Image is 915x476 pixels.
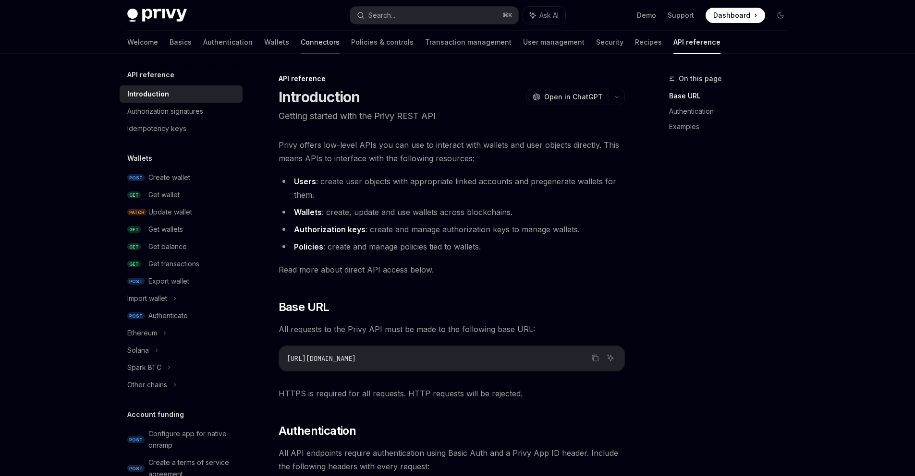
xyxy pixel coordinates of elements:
[294,177,316,186] strong: Users
[127,69,174,81] h5: API reference
[127,209,146,216] span: PATCH
[127,293,167,304] div: Import wallet
[170,31,192,54] a: Basics
[287,354,356,363] span: [URL][DOMAIN_NAME]
[127,174,145,181] span: POST
[301,31,340,54] a: Connectors
[120,238,243,255] a: GETGet balance
[120,307,243,324] a: POSTAuthenticate
[526,89,609,105] button: Open in ChatGPT
[127,278,145,285] span: POST
[120,255,243,273] a: GETGet transactions
[669,119,796,134] a: Examples
[669,88,796,104] a: Base URL
[127,106,203,117] div: Authorization signatures
[148,189,180,201] div: Get wallet
[127,153,152,164] h5: Wallets
[773,8,788,23] button: Toggle dark mode
[368,10,395,21] div: Search...
[127,312,145,320] span: POST
[127,379,167,391] div: Other chains
[502,12,512,19] span: ⌘ K
[279,387,625,400] span: HTTPS is required for all requests. HTTP requests will be rejected.
[279,109,625,123] p: Getting started with the Privy REST API
[713,11,750,20] span: Dashboard
[279,88,360,106] h1: Introduction
[127,436,145,443] span: POST
[279,138,625,165] span: Privy offers low-level APIs you can use to interact with wallets and user objects directly. This ...
[604,352,617,364] button: Ask AI
[120,273,243,290] a: POSTExport wallet
[596,31,623,54] a: Security
[668,11,694,20] a: Support
[120,203,243,221] a: PATCHUpdate wallet
[148,275,189,287] div: Export wallet
[544,92,603,102] span: Open in ChatGPT
[669,104,796,119] a: Authentication
[679,73,722,84] span: On this page
[148,224,183,235] div: Get wallets
[539,11,559,20] span: Ask AI
[294,225,366,234] strong: Authorization keys
[120,425,243,454] a: POSTConfigure app for native onramp
[127,261,141,268] span: GET
[294,242,323,251] strong: Policies
[148,428,237,451] div: Configure app for native onramp
[203,31,253,54] a: Authentication
[120,103,243,120] a: Authorization signatures
[279,322,625,336] span: All requests to the Privy API must be made to the following base URL:
[120,120,243,137] a: Idempotency keys
[637,11,656,20] a: Demo
[279,74,625,83] div: API reference
[279,299,329,315] span: Base URL
[589,352,601,364] button: Copy the contents from the code block
[279,223,625,236] li: : create and manage authorization keys to manage wallets.
[350,7,518,24] button: Search...⌘K
[127,243,141,250] span: GET
[523,7,565,24] button: Ask AI
[127,409,184,420] h5: Account funding
[279,240,625,253] li: : create and manage policies tied to wallets.
[127,31,158,54] a: Welcome
[279,175,625,202] li: : create user objects with appropriate linked accounts and pregenerate wallets for them.
[127,226,141,233] span: GET
[264,31,289,54] a: Wallets
[635,31,662,54] a: Recipes
[148,241,187,252] div: Get balance
[120,169,243,186] a: POSTCreate wallet
[127,88,169,100] div: Introduction
[127,465,145,472] span: POST
[148,172,190,183] div: Create wallet
[148,258,199,270] div: Get transactions
[120,221,243,238] a: GETGet wallets
[279,263,625,276] span: Read more about direct API access below.
[706,8,765,23] a: Dashboard
[673,31,720,54] a: API reference
[120,85,243,103] a: Introduction
[127,191,141,199] span: GET
[127,362,161,373] div: Spark BTC
[127,345,149,356] div: Solana
[120,186,243,203] a: GETGet wallet
[279,446,625,473] span: All API endpoints require authentication using Basic Auth and a Privy App ID header. Include the ...
[127,327,157,339] div: Ethereum
[127,123,186,134] div: Idempotency keys
[523,31,585,54] a: User management
[351,31,414,54] a: Policies & controls
[279,205,625,219] li: : create, update and use wallets across blockchains.
[294,207,322,217] strong: Wallets
[148,206,192,218] div: Update wallet
[425,31,512,54] a: Transaction management
[279,423,356,439] span: Authentication
[148,310,188,321] div: Authenticate
[127,9,187,22] img: dark logo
